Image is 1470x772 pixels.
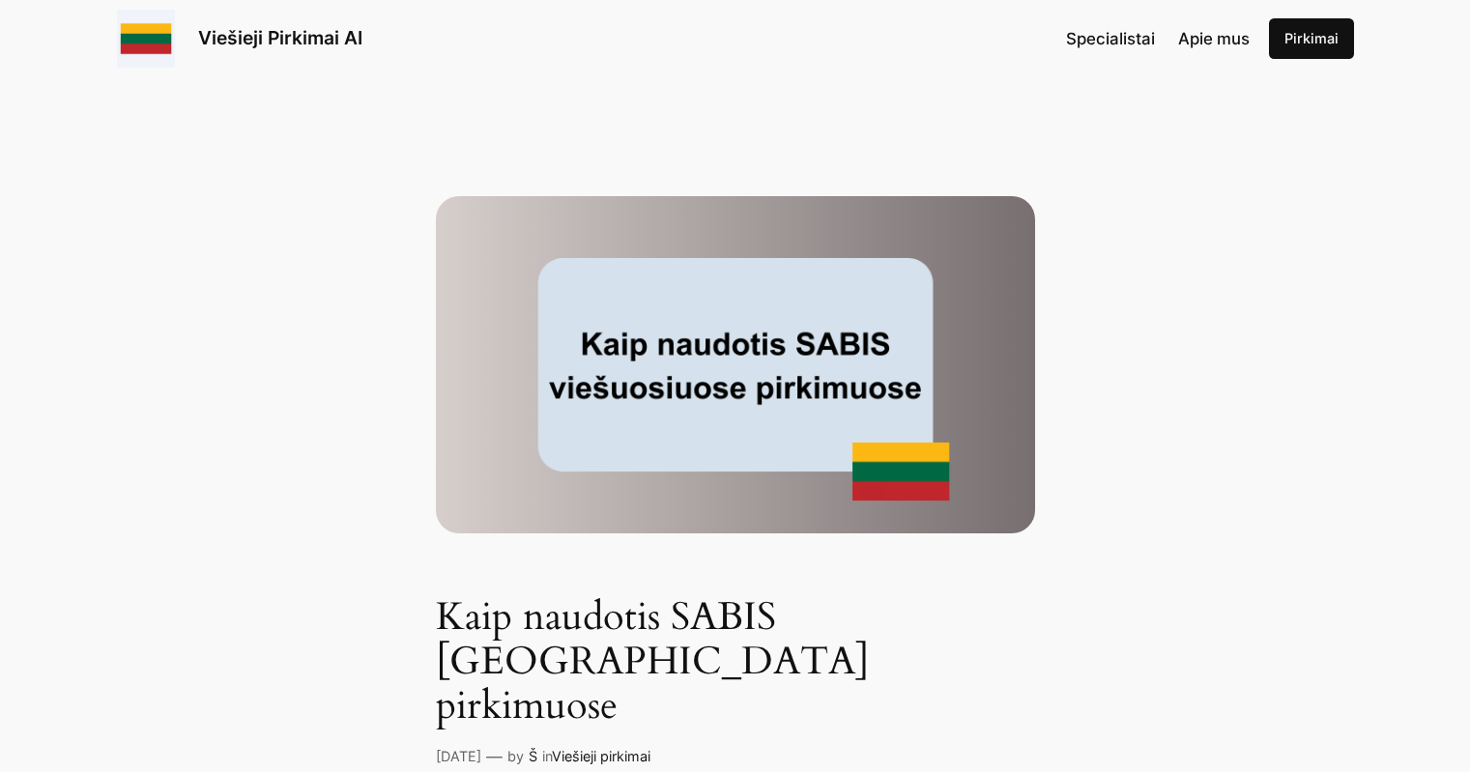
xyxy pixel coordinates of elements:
a: Specialistai [1066,26,1155,51]
a: [DATE] [436,748,481,764]
p: by [507,746,524,767]
span: in [542,748,552,764]
h1: Kaip naudotis SABIS [GEOGRAPHIC_DATA] pirkimuose [436,595,1035,729]
p: — [486,744,503,769]
a: Viešieji Pirkimai AI [198,26,362,49]
span: Apie mus [1178,29,1250,48]
nav: Navigation [1066,26,1250,51]
span: Specialistai [1066,29,1155,48]
a: Pirkimai [1269,18,1354,59]
a: Š [529,748,537,764]
img: Viešieji pirkimai logo [117,10,175,68]
a: Viešieji pirkimai [552,748,650,764]
a: Apie mus [1178,26,1250,51]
